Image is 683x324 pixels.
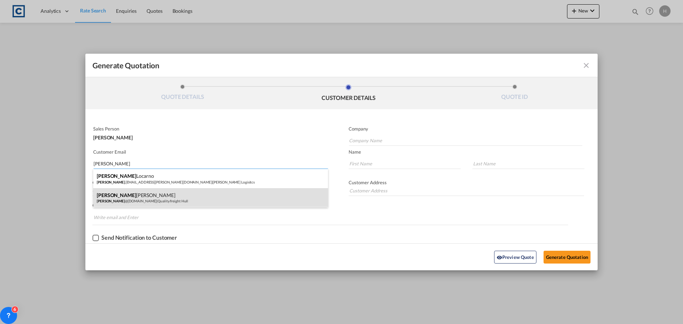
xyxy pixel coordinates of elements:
[349,180,387,185] span: Customer Address
[544,251,591,264] button: Generate Quotation
[92,202,568,208] p: CC Emails
[92,61,159,70] span: Generate Quotation
[349,126,582,132] p: Company
[472,158,584,169] input: Last Name
[93,126,327,132] p: Sales Person
[92,234,177,241] md-checkbox: Checkbox No Ink
[93,132,327,140] div: [PERSON_NAME]
[93,149,328,155] p: Customer Email
[582,61,591,70] md-icon: icon-close fg-AAA8AD cursor m-0
[349,158,461,169] input: First Name
[92,180,327,185] p: Contact
[100,84,266,103] li: QUOTE DETAILS
[92,185,327,196] input: Contact Number
[94,212,147,223] input: Chips input.
[349,185,584,196] input: Customer Address
[494,251,536,264] button: icon-eyePreview Quote
[431,84,598,103] li: QUOTE ID
[349,149,598,155] p: Name
[85,54,598,270] md-dialog: Generate QuotationQUOTE ...
[101,234,177,241] div: Send Notification to Customer
[92,211,568,225] md-chips-wrap: Chips container. Enter the text area, then type text, and press enter to add a chip.
[497,255,502,260] md-icon: icon-eye
[349,135,582,146] input: Company Name
[266,84,432,103] li: CUSTOMER DETAILS
[94,158,328,169] input: Search by Customer Name/Email Id/Company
